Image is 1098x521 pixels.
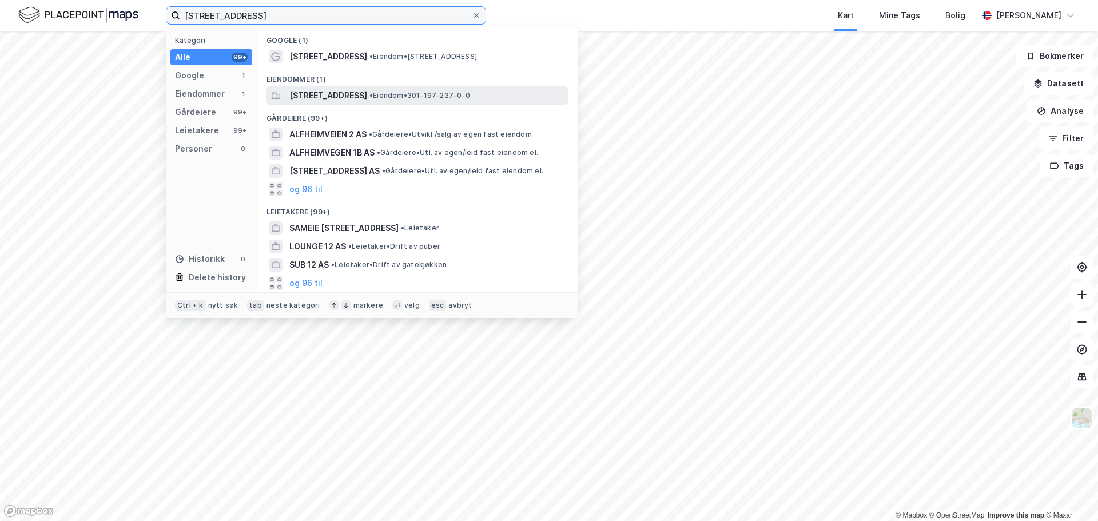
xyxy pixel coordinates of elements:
div: 99+ [232,126,248,135]
div: Historikk [175,252,225,266]
div: tab [247,300,264,311]
img: logo.f888ab2527a4732fd821a326f86c7f29.svg [18,5,138,25]
span: Eiendom • [STREET_ADDRESS] [369,52,477,61]
div: Ctrl + k [175,300,206,311]
input: Søk på adresse, matrikkel, gårdeiere, leietakere eller personer [180,7,472,24]
a: Mapbox homepage [3,504,54,518]
span: • [401,224,404,232]
div: Leietakere (99+) [257,198,578,219]
div: Eiendommer [175,87,225,101]
span: Gårdeiere • Utl. av egen/leid fast eiendom el. [377,148,538,157]
span: • [369,130,372,138]
div: 99+ [232,108,248,117]
span: Eiendom • 301-197-237-0-0 [369,91,470,100]
div: Alle [175,50,190,64]
div: markere [353,301,383,310]
span: • [369,91,373,100]
span: • [331,260,335,269]
span: Leietaker [401,224,439,233]
button: Filter [1039,127,1093,150]
span: Leietaker • Drift av puber [348,242,440,251]
div: velg [404,301,420,310]
span: ALFHEIMVEGEN 1B AS [289,146,375,160]
span: Gårdeiere • Utl. av egen/leid fast eiendom el. [382,166,543,176]
div: Google (1) [257,27,578,47]
span: SAMEIE [STREET_ADDRESS] [289,221,399,235]
div: Delete history [189,271,246,284]
a: Mapbox [896,511,927,519]
span: • [377,148,380,157]
span: [STREET_ADDRESS] [289,89,367,102]
div: Gårdeiere [175,105,216,119]
button: Analyse [1027,100,1093,122]
img: Z [1071,407,1093,429]
span: • [348,242,352,250]
div: Kategori [175,36,252,45]
span: LOUNGE 12 AS [289,240,346,253]
div: 99+ [232,53,248,62]
div: Mine Tags [879,9,920,22]
iframe: Chat Widget [1041,466,1098,521]
span: ALFHEIMVEIEN 2 AS [289,128,367,141]
div: avbryt [448,301,472,310]
div: Gårdeiere (99+) [257,105,578,125]
span: • [369,52,373,61]
a: OpenStreetMap [929,511,985,519]
div: nytt søk [208,301,238,310]
span: [STREET_ADDRESS] [289,50,367,63]
div: 1 [238,89,248,98]
div: 1 [238,71,248,80]
button: og 96 til [289,182,323,196]
div: Leietakere [175,124,219,137]
span: Leietaker • Drift av gatekjøkken [331,260,447,269]
div: Google [175,69,204,82]
div: neste kategori [266,301,320,310]
button: Tags [1040,154,1093,177]
span: Gårdeiere • Utvikl./salg av egen fast eiendom [369,130,532,139]
span: SUB 12 AS [289,258,329,272]
div: Kart [838,9,854,22]
span: [STREET_ADDRESS] AS [289,164,380,178]
button: og 96 til [289,276,323,290]
div: Personer [175,142,212,156]
a: Improve this map [988,511,1044,519]
span: • [382,166,385,175]
div: 0 [238,144,248,153]
button: Datasett [1024,72,1093,95]
button: Bokmerker [1016,45,1093,67]
div: Bolig [945,9,965,22]
div: Eiendommer (1) [257,66,578,86]
div: 0 [238,254,248,264]
div: esc [429,300,447,311]
div: [PERSON_NAME] [996,9,1061,22]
